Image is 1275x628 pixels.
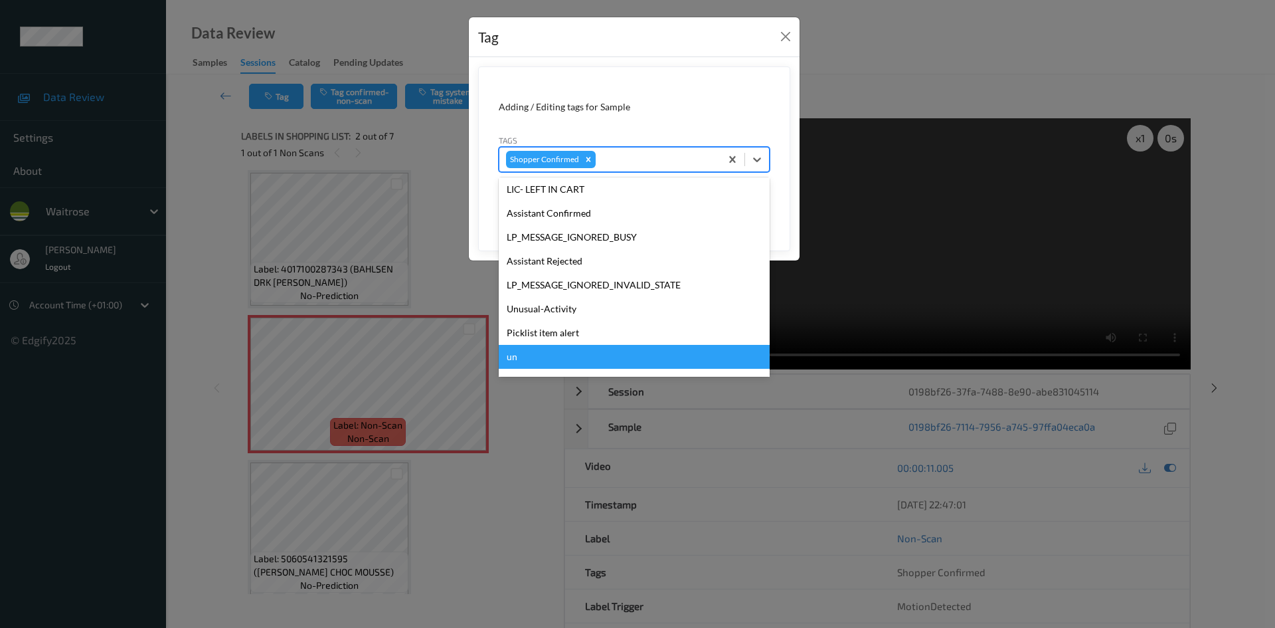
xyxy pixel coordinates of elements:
[499,225,770,249] div: LP_MESSAGE_IGNORED_BUSY
[499,297,770,321] div: Unusual-Activity
[499,369,770,393] div: pi
[776,27,795,46] button: Close
[499,100,770,114] div: Adding / Editing tags for Sample
[499,249,770,273] div: Assistant Rejected
[499,345,770,369] div: un
[581,151,596,168] div: Remove Shopper Confirmed
[499,134,517,146] label: Tags
[506,151,581,168] div: Shopper Confirmed
[499,321,770,345] div: Picklist item alert
[499,273,770,297] div: LP_MESSAGE_IGNORED_INVALID_STATE
[499,201,770,225] div: Assistant Confirmed
[499,177,770,201] div: LIC- LEFT IN CART
[478,27,499,48] div: Tag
